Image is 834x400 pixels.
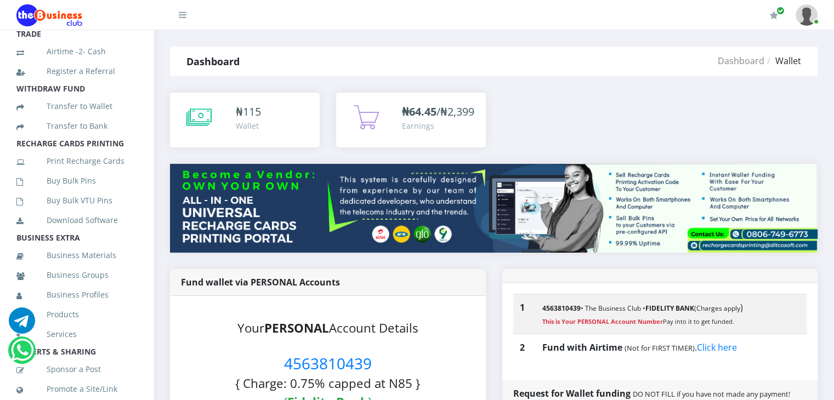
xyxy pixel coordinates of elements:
img: User [796,4,818,26]
div: ₦ [236,104,261,120]
a: Business Groups [16,262,137,288]
small: • The Business Club • (Charges apply [542,304,740,313]
b: FIDELITY BANK [645,304,694,313]
a: Register a Referral [16,59,137,84]
span: /₦2,399 [402,104,474,119]
a: Download Software [16,208,137,233]
a: Print Recharge Cards [16,148,137,174]
td: . [536,334,807,361]
strong: Dashboard [186,55,240,68]
strong: Request for Wallet funding [513,387,631,399]
a: Buy Bulk Pins [16,168,137,193]
td: ) [536,294,807,334]
th: 1 [513,294,536,334]
b: ₦64.45 [402,104,436,119]
li: Wallet [764,54,801,67]
span: 115 [243,104,261,119]
i: Renew/Upgrade Subscription [770,11,778,20]
small: (Not for FIRST TIMER) [625,343,695,353]
a: Business Materials [16,243,137,268]
small: Pay into it to get funded. [542,317,734,325]
b: Fund with Airtime [542,341,622,353]
strong: Fund wallet via PERSONAL Accounts [181,276,340,288]
b: PERSONAL [264,319,329,336]
a: Click here [697,341,737,353]
span: Renew/Upgrade Subscription [776,7,785,15]
div: Earnings [402,120,474,132]
span: 4563810439 [284,353,372,374]
a: Airtime -2- Cash [16,39,137,64]
a: Transfer to Bank [16,113,137,139]
a: Chat for support [11,345,33,363]
small: { Charge: 0.75% capped at N85 } [235,375,420,392]
a: Services [16,322,137,347]
small: Your Account Details [237,319,418,336]
a: Transfer to Wallet [16,94,137,119]
strong: This is Your PERSONAL Account Number [542,317,663,325]
a: Products [16,302,137,327]
a: ₦115 Wallet [170,93,320,147]
a: Dashboard [718,55,764,67]
small: DO NOT FILL if you have not made any payment! [633,389,790,399]
a: ₦64.45/₦2,399 Earnings [336,93,486,147]
th: 2 [513,334,536,361]
div: Wallet [236,120,261,132]
a: Business Profiles [16,282,137,307]
a: Sponsor a Post [16,357,137,382]
img: Logo [16,4,82,26]
a: Chat for support [9,316,35,334]
b: 4563810439 [542,304,581,313]
a: Buy Bulk VTU Pins [16,188,137,213]
img: multitenant_rcp.png [170,164,818,253]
